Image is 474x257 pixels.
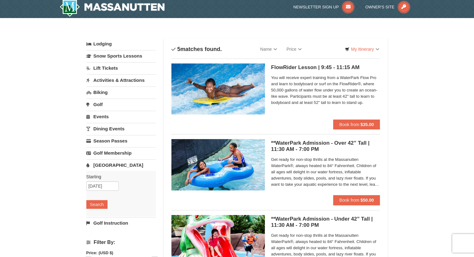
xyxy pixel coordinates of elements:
span: Book from [339,198,359,203]
a: Golf Membership [86,147,156,159]
a: Activities & Attractions [86,74,156,86]
button: Book from $50.00 [333,195,380,205]
a: Snow Sports Lessons [86,50,156,62]
a: Golf Instruction [86,217,156,229]
strong: $35.00 [361,122,374,127]
a: Owner's Site [365,5,410,9]
strong: $50.00 [361,198,374,203]
h5: **WaterPark Admission - Under 42” Tall | 11:30 AM - 7:00 PM [271,216,380,228]
span: Owner's Site [365,5,395,9]
h5: **WaterPark Admission - Over 42” Tall | 11:30 AM - 7:00 PM [271,140,380,152]
span: Get ready for non-stop thrills at the Massanutten WaterPark®, always heated to 84° Fahrenheit. Ch... [271,157,380,188]
button: Book from $35.00 [333,119,380,129]
a: Golf [86,99,156,110]
a: Lift Tickets [86,62,156,74]
h4: matches found. [171,46,222,52]
a: My Itinerary [341,44,383,54]
a: Season Passes [86,135,156,147]
a: Lodging [86,38,156,49]
span: Book from [339,122,359,127]
a: Biking [86,86,156,98]
a: Dining Events [86,123,156,134]
a: Price [282,43,306,55]
a: [GEOGRAPHIC_DATA] [86,159,156,171]
a: Newsletter Sign Up [293,5,354,9]
span: 5 [177,46,180,52]
img: 6619917-216-363963c7.jpg [171,63,265,114]
strong: Price: (USD $) [86,250,113,255]
a: Name [256,43,282,55]
label: Starting [86,174,151,180]
button: Search [86,200,108,209]
img: 6619917-720-80b70c28.jpg [171,139,265,190]
a: Events [86,111,156,122]
span: Newsletter Sign Up [293,5,339,9]
h5: FlowRider Lesson | 9:45 - 11:15 AM [271,64,380,71]
span: You will receive expert training from a WaterPark Flow Pro and learn to bodyboard or surf on the ... [271,75,380,106]
h4: Filter By: [86,240,156,245]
